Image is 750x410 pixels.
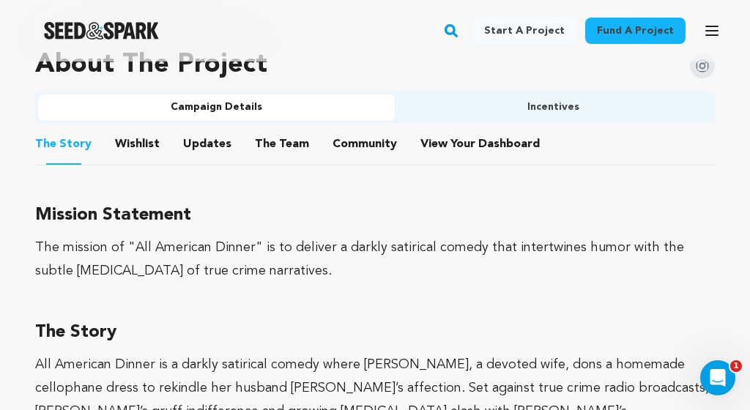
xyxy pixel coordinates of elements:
[35,318,715,347] h3: The Story
[255,135,309,153] span: Team
[115,135,160,153] span: Wishlist
[35,135,92,153] span: Story
[183,135,231,153] span: Updates
[585,18,686,44] a: Fund a project
[35,236,715,283] div: The mission of "All American Dinner" is to deliver a darkly satirical comedy that intertwines hum...
[38,94,395,121] button: Campaign Details
[255,135,276,153] span: The
[700,360,735,395] iframe: Intercom live chat
[333,135,397,153] span: Community
[690,53,715,78] img: Seed&Spark Instagram Icon
[35,201,715,230] h3: Mission Statement
[35,51,267,80] h1: About The Project
[420,135,543,153] a: ViewYourDashboard
[35,135,56,153] span: The
[478,135,540,153] span: Dashboard
[44,22,159,40] img: Seed&Spark Logo Dark Mode
[472,18,576,44] a: Start a project
[730,360,742,372] span: 1
[44,22,159,40] a: Seed&Spark Homepage
[395,94,712,121] button: Incentives
[420,135,543,153] span: Your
